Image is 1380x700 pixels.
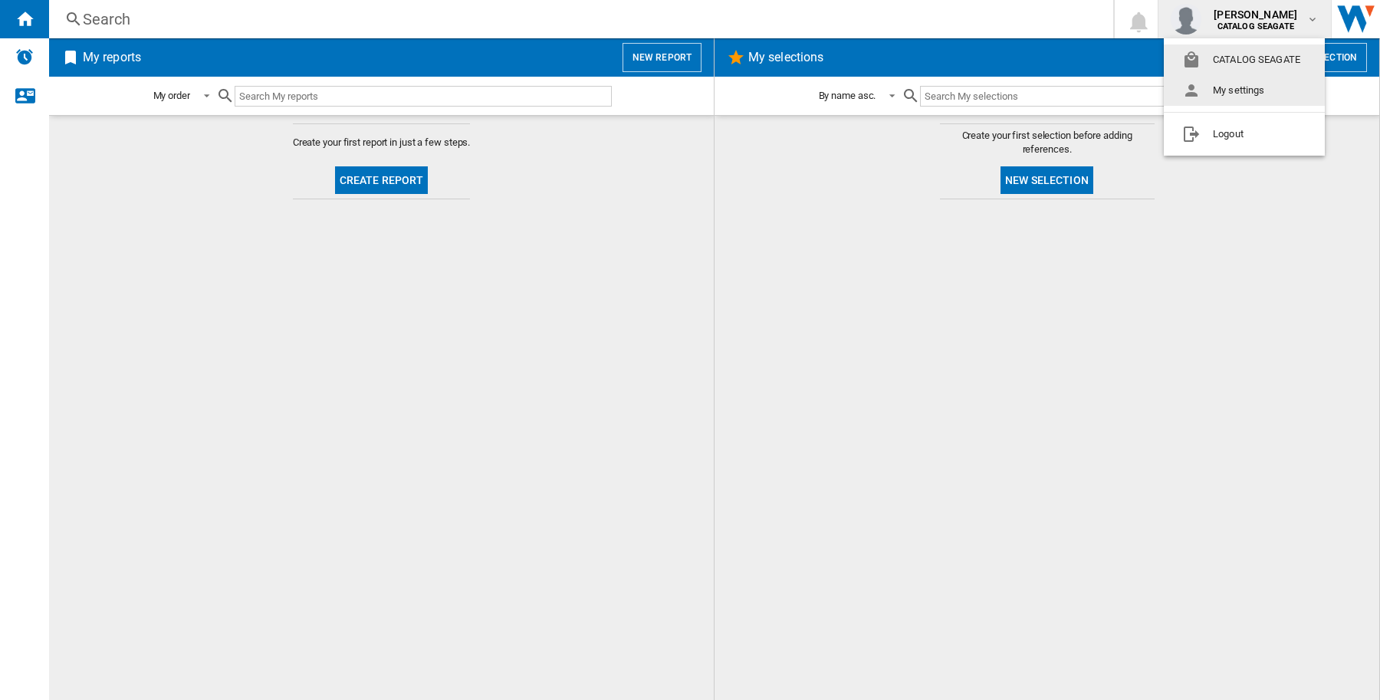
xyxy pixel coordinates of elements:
[1164,44,1325,75] button: CATALOG SEAGATE
[1164,119,1325,150] button: Logout
[1164,75,1325,106] button: My settings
